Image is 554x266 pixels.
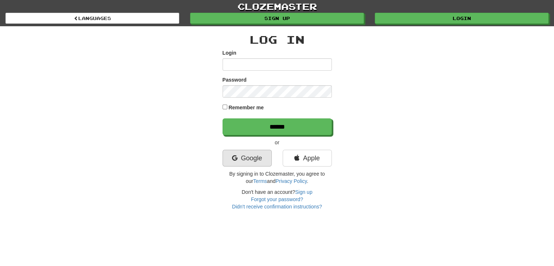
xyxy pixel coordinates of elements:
[228,104,264,111] label: Remember me
[223,34,332,46] h2: Log In
[5,13,179,24] a: Languages
[223,170,332,185] p: By signing in to Clozemaster, you agree to our and .
[223,76,247,83] label: Password
[375,13,549,24] a: Login
[275,178,307,184] a: Privacy Policy
[253,178,267,184] a: Terms
[223,150,272,167] a: Google
[232,204,322,210] a: Didn't receive confirmation instructions?
[283,150,332,167] a: Apple
[295,189,312,195] a: Sign up
[190,13,364,24] a: Sign up
[223,139,332,146] p: or
[251,196,303,202] a: Forgot your password?
[223,49,236,56] label: Login
[223,188,332,210] div: Don't have an account?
